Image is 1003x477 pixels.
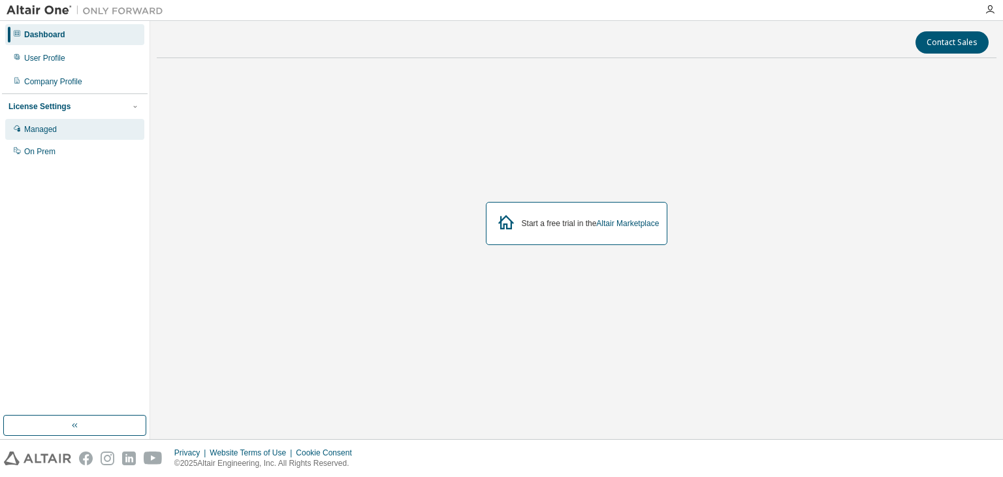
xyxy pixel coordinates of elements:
div: Cookie Consent [296,448,359,458]
button: Contact Sales [915,31,989,54]
img: youtube.svg [144,452,163,465]
div: Privacy [174,448,210,458]
div: Managed [24,124,57,135]
img: altair_logo.svg [4,452,71,465]
a: Altair Marketplace [596,219,659,228]
img: facebook.svg [79,452,93,465]
div: Company Profile [24,76,82,87]
div: License Settings [8,101,71,112]
div: Dashboard [24,29,65,40]
img: linkedin.svg [122,452,136,465]
div: On Prem [24,146,56,157]
div: User Profile [24,53,65,63]
div: Website Terms of Use [210,448,296,458]
img: instagram.svg [101,452,114,465]
p: © 2025 Altair Engineering, Inc. All Rights Reserved. [174,458,360,469]
div: Start a free trial in the [522,218,660,229]
img: Altair One [7,4,170,17]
